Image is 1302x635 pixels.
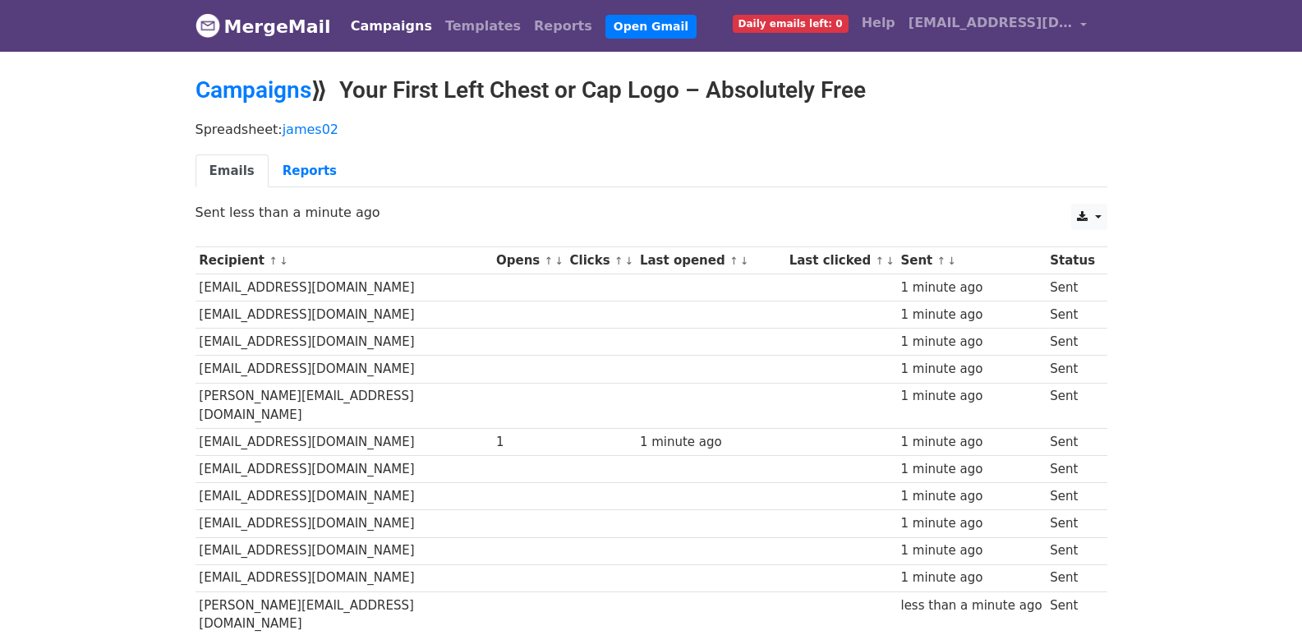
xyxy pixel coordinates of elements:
td: [EMAIL_ADDRESS][DOMAIN_NAME] [196,301,493,329]
td: [EMAIL_ADDRESS][DOMAIN_NAME] [196,429,493,456]
div: 1 minute ago [900,460,1042,479]
a: ↓ [947,255,956,267]
th: Opens [492,247,566,274]
th: Status [1046,247,1098,274]
td: Sent [1046,274,1098,301]
td: Sent [1046,301,1098,329]
td: [PERSON_NAME][EMAIL_ADDRESS][DOMAIN_NAME] [196,383,493,429]
td: [EMAIL_ADDRESS][DOMAIN_NAME] [196,274,493,301]
div: 1 minute ago [900,278,1042,297]
div: 1 [496,433,562,452]
td: Sent [1046,456,1098,483]
img: MergeMail logo [196,13,220,38]
a: ↑ [269,255,278,267]
td: Sent [1046,537,1098,564]
td: Sent [1046,329,1098,356]
h2: ⟫ Your First Left Chest or Cap Logo – Absolutely Free [196,76,1107,104]
th: Sent [897,247,1047,274]
a: Campaigns [344,10,439,43]
div: 1 minute ago [900,306,1042,324]
td: Sent [1046,564,1098,591]
td: Sent [1046,429,1098,456]
div: 1 minute ago [900,541,1042,560]
a: Daily emails left: 0 [726,7,855,39]
td: [EMAIL_ADDRESS][DOMAIN_NAME] [196,329,493,356]
a: ↓ [740,255,749,267]
a: Templates [439,10,527,43]
div: 1 minute ago [900,568,1042,587]
a: james02 [283,122,338,137]
th: Recipient [196,247,493,274]
td: Sent [1046,483,1098,510]
a: ↑ [544,255,553,267]
div: less than a minute ago [900,596,1042,615]
div: 1 minute ago [900,487,1042,506]
a: ↓ [886,255,895,267]
a: Emails [196,154,269,188]
th: Clicks [566,247,636,274]
span: Daily emails left: 0 [733,15,849,33]
td: [EMAIL_ADDRESS][DOMAIN_NAME] [196,456,493,483]
div: 1 minute ago [900,514,1042,533]
a: Campaigns [196,76,311,104]
div: 1 minute ago [640,433,781,452]
a: ↓ [554,255,564,267]
div: 1 minute ago [900,333,1042,352]
td: Sent [1046,383,1098,429]
td: [EMAIL_ADDRESS][DOMAIN_NAME] [196,564,493,591]
a: [EMAIL_ADDRESS][DOMAIN_NAME] [902,7,1094,45]
a: ↓ [279,255,288,267]
td: Sent [1046,510,1098,537]
span: [EMAIL_ADDRESS][DOMAIN_NAME] [909,13,1073,33]
th: Last opened [636,247,785,274]
div: 1 minute ago [900,433,1042,452]
a: ↓ [625,255,634,267]
a: ↑ [875,255,884,267]
td: [EMAIL_ADDRESS][DOMAIN_NAME] [196,356,493,383]
a: Reports [269,154,351,188]
p: Spreadsheet: [196,121,1107,138]
td: [EMAIL_ADDRESS][DOMAIN_NAME] [196,510,493,537]
a: Help [855,7,902,39]
a: Open Gmail [605,15,697,39]
div: 1 minute ago [900,360,1042,379]
p: Sent less than a minute ago [196,204,1107,221]
td: [EMAIL_ADDRESS][DOMAIN_NAME] [196,483,493,510]
td: [EMAIL_ADDRESS][DOMAIN_NAME] [196,537,493,564]
td: Sent [1046,356,1098,383]
a: Reports [527,10,599,43]
a: ↑ [614,255,623,267]
th: Last clicked [785,247,897,274]
div: 1 minute ago [900,387,1042,406]
a: MergeMail [196,9,331,44]
a: ↑ [729,255,738,267]
a: ↑ [937,255,946,267]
